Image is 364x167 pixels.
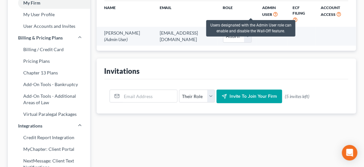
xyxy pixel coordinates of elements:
[104,66,140,76] div: Invitations
[8,9,90,20] a: My User Profile
[8,55,90,67] a: Pricing Plans
[8,120,90,132] a: Integrations
[8,108,90,120] a: Virtual Paralegal Packages
[155,27,218,45] td: [EMAIL_ADDRESS][DOMAIN_NAME]
[8,143,90,155] a: MyChapter: Client Portal
[217,90,282,103] button: Invite to join your firm
[18,35,63,41] span: Billing & Pricing Plans
[8,44,90,55] a: Billing / Credit Card
[155,1,218,27] th: Email
[321,5,340,17] span: Account Access
[18,123,42,129] span: Integrations
[218,1,257,27] th: Role
[8,32,90,44] a: Billing & Pricing Plans
[122,90,177,102] input: Email Address
[97,27,155,45] td: [PERSON_NAME]
[293,5,305,16] span: ECF Filing
[8,67,90,79] a: Chapter 13 Plans
[8,132,90,143] a: Credit Report Integration
[8,20,90,32] a: User Accounts and Invites
[97,1,155,27] th: Name
[104,37,128,42] span: (Admin User)
[262,5,276,17] span: Admin User
[230,94,277,99] span: Invite to join your firm
[206,20,295,36] div: Users designated with the Admin User role can enable and disable the Wall-Off feature.
[8,79,90,90] a: Add-On Tools - Bankruptcy
[342,145,358,161] div: Open Intercom Messenger
[285,93,309,100] span: (5 invites left)
[8,90,90,108] a: Add-On Tools - Additional Areas of Law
